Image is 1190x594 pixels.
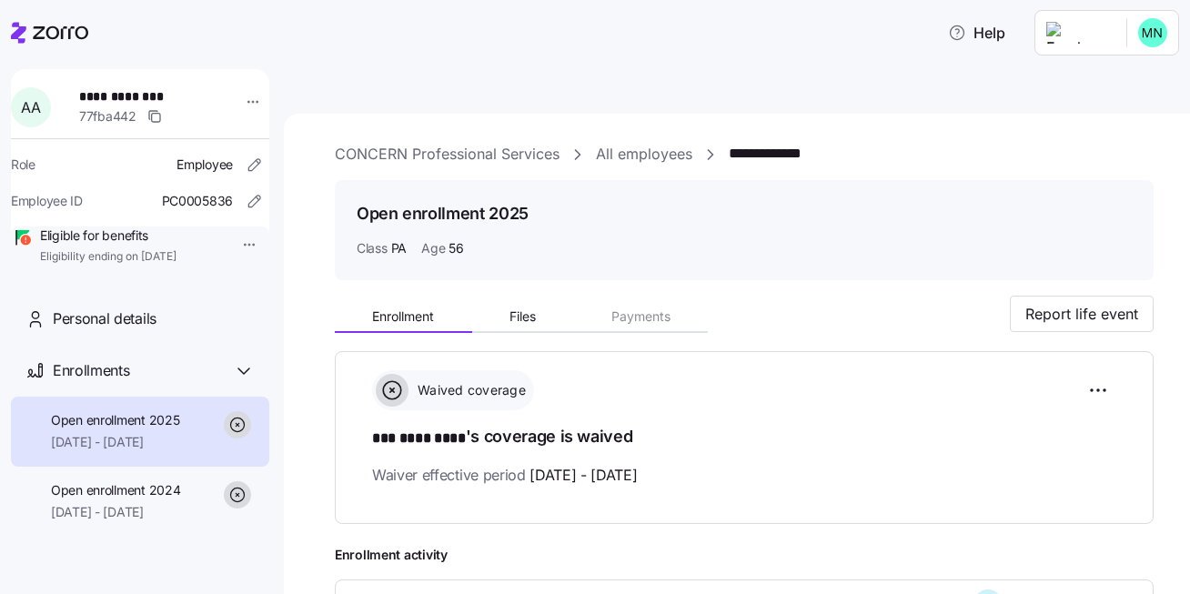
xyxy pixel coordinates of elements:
[176,156,233,174] span: Employee
[529,464,637,487] span: [DATE] - [DATE]
[162,192,233,210] span: PC0005836
[51,481,180,499] span: Open enrollment 2024
[40,249,176,265] span: Eligibility ending on [DATE]
[449,239,463,257] span: 56
[11,192,83,210] span: Employee ID
[53,359,129,382] span: Enrollments
[391,239,407,257] span: PA
[40,227,176,245] span: Eligible for benefits
[335,143,560,166] a: CONCERN Professional Services
[611,310,671,323] span: Payments
[412,381,526,399] span: Waived coverage
[21,100,40,115] span: A A
[51,433,179,451] span: [DATE] - [DATE]
[79,107,136,126] span: 77fba442
[421,239,445,257] span: Age
[509,310,536,323] span: Files
[51,503,180,521] span: [DATE] - [DATE]
[372,425,1116,450] h1: 's coverage is waived
[596,143,692,166] a: All employees
[372,464,638,487] span: Waiver effective period
[53,307,156,330] span: Personal details
[372,310,434,323] span: Enrollment
[335,546,1154,564] span: Enrollment activity
[11,156,35,174] span: Role
[1010,296,1154,332] button: Report life event
[357,239,388,257] span: Class
[51,411,179,429] span: Open enrollment 2025
[357,202,529,225] h1: Open enrollment 2025
[1025,303,1138,325] span: Report life event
